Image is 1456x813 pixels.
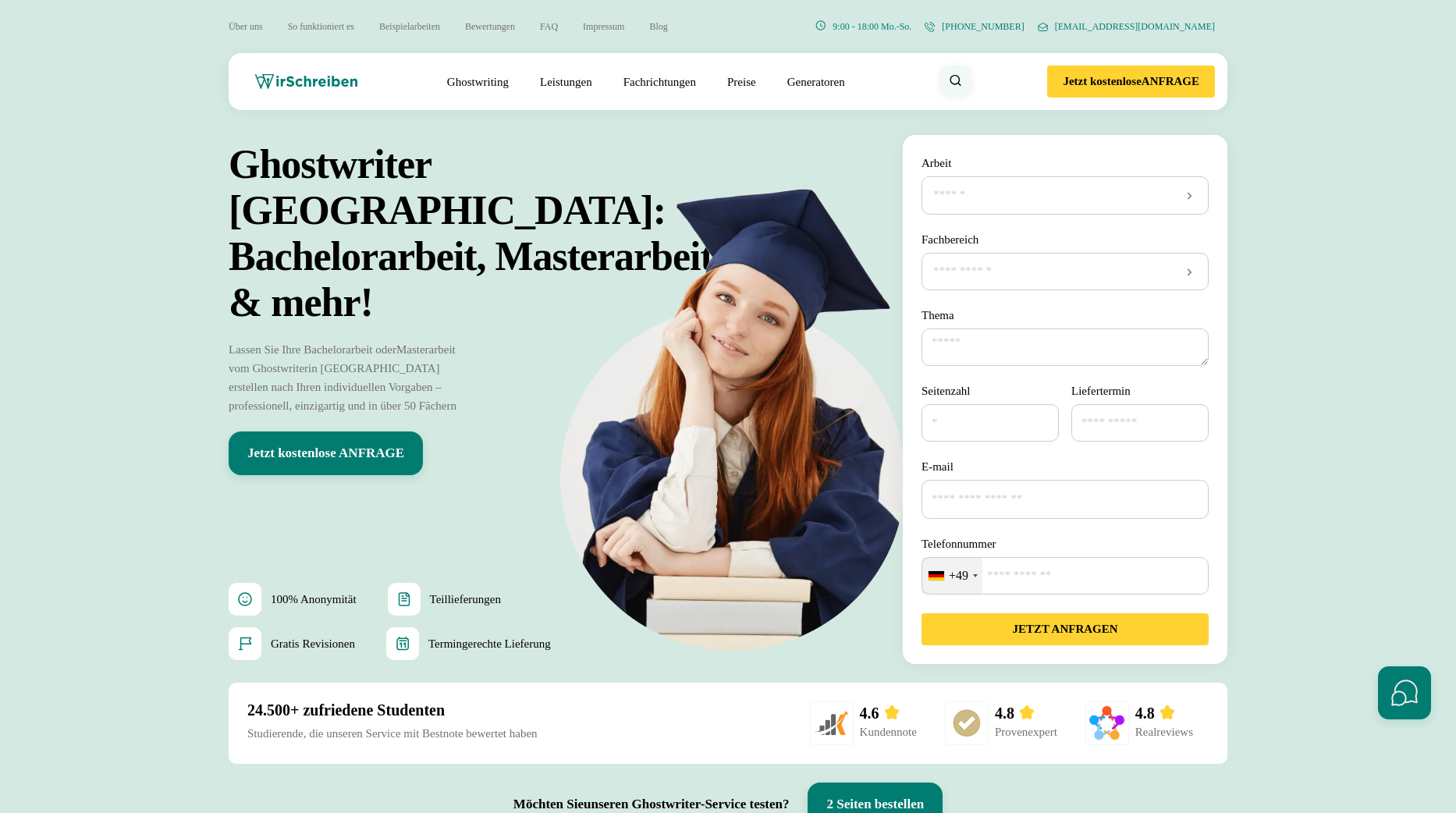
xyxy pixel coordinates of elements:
button: Jetzt kostenlose ANFRAGE [229,431,423,475]
a: Generatoren [787,73,845,91]
span: Termingerechte Lieferung [428,634,551,653]
div: 4.8 [995,705,1057,722]
label: Arbeit [922,154,951,172]
span: [PHONE_NUMBER] [942,21,1024,33]
a: Kundennote [860,726,917,738]
button: JETZT ANFRAGEN [922,613,1209,645]
a: Provenexpert [995,726,1057,738]
label: Telefonnummer [922,534,1209,553]
a: Preise [727,76,756,88]
div: Telephone country code [922,558,982,594]
b: Jetzt kostenlose [1063,75,1141,88]
div: 4.8 [1135,705,1193,722]
img: Ghostwriter Österreich: Bachelorarbeit, Masterarbeit <br>& mehr! [523,140,968,653]
h3: 24.500+ zufriedene Studenten [247,701,538,719]
span: 100% Anonymität [271,590,357,609]
label: Liefertermin [1071,382,1131,400]
a: Beispielarbeiten [379,21,440,32]
a: Ghostwriting [447,73,509,91]
img: wirschreiben [255,74,357,90]
a: So funktioniert es [288,21,354,32]
div: +49 [949,569,968,583]
span: Gratis Revisionen [271,634,355,653]
label: Thema [922,306,1209,325]
button: Jetzt kostenloseANFRAGE [1047,66,1215,98]
h1: Ghostwriter [GEOGRAPHIC_DATA]: Bachelorarbeit, Masterarbeit & mehr! [229,141,781,325]
a: Realreviews [1135,726,1193,738]
a: [PHONE_NUMBER] [924,20,1024,34]
p: Studierende, die unseren Service mit Bestnote bewertet haben [247,724,538,743]
a: Über uns [229,21,263,32]
a: FAQ [540,21,558,32]
a: Impressum [583,21,624,32]
label: E-mail [922,457,1209,476]
a: Blog [649,21,667,32]
label: Fachbereich [922,230,978,249]
p: Möchten Sie unseren Ghostwriter-Service testen? [513,797,790,812]
label: Seitenzahl [922,382,1059,400]
a: Fachrichtungen [623,73,696,91]
a: Leistungen [540,73,592,91]
p: Lassen Sie Ihre Bachelorarbeit oder Masterarbeit vom Ghostwriter in [GEOGRAPHIC_DATA] erstellen n... [229,340,471,415]
span: 9:00 - 18:00 Mo.-So. [833,21,911,33]
a: Bewertungen [465,21,515,32]
a: [EMAIL_ADDRESS][DOMAIN_NAME] [1037,20,1215,34]
button: Suche öffnen [941,66,971,95]
span: Teillieferungen [430,590,501,609]
div: 4.6 [860,705,917,722]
